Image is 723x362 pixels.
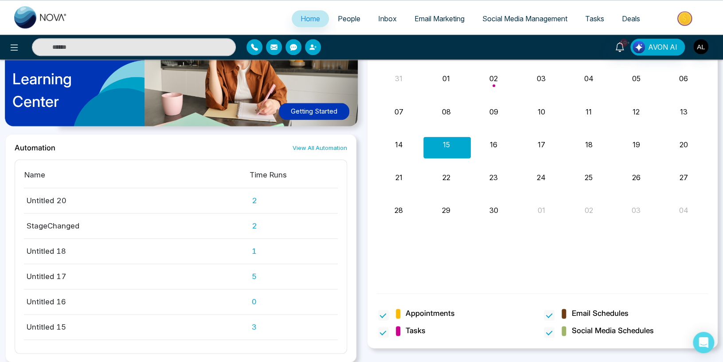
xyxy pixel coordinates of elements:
button: 11 [586,106,592,117]
td: 5 [249,264,338,289]
button: 02 [584,205,593,216]
button: 25 [585,172,593,183]
button: 28 [395,205,403,216]
img: home-learning-center.png [0,4,369,137]
span: Social Media Management [482,14,567,23]
button: 10 [537,106,545,117]
a: View All Automation [293,144,347,152]
span: Inbox [378,14,397,23]
button: 06 [679,73,688,84]
a: Social Media Management [473,10,576,27]
a: People [329,10,369,27]
button: 12 [633,106,640,117]
button: 17 [537,139,545,150]
a: 10+ [609,39,630,54]
td: 2 [249,213,338,239]
td: Untitled 15 [24,315,249,340]
img: Market-place.gif [653,8,718,28]
button: 18 [585,139,592,150]
button: AVON AI [630,39,685,55]
span: Home [301,14,320,23]
button: 20 [680,139,688,150]
span: Social Media Schedules [571,325,653,337]
span: Deals [622,14,640,23]
button: 04 [584,73,593,84]
a: Inbox [369,10,406,27]
img: Nova CRM Logo [14,6,67,28]
td: Untitled 20 [24,188,249,213]
button: 01 [442,73,450,84]
span: Appointments [406,308,455,319]
td: Untitled 16 [24,289,249,315]
a: LearningCenterGetting Started [5,7,356,134]
h2: Automation [15,143,55,152]
button: 14 [395,139,403,150]
span: AVON AI [648,42,677,52]
td: 0 [249,289,338,315]
img: Lead Flow [633,41,645,53]
button: 05 [632,73,640,84]
span: Email Schedules [571,308,628,319]
button: 15 [443,139,450,150]
span: 10+ [620,39,628,47]
button: 09 [489,106,498,117]
td: StageChanged [24,213,249,239]
span: Tasks [406,325,426,337]
th: Name [24,169,249,188]
td: Untitled 17 [24,264,249,289]
button: 03 [632,205,641,216]
img: User Avatar [693,39,708,54]
a: Home [292,10,329,27]
button: 19 [632,139,640,150]
td: 3 [249,315,338,340]
td: 2 [249,188,338,213]
button: 04 [679,205,688,216]
button: 08 [442,106,451,117]
p: Learning Center [12,67,72,113]
button: 13 [680,106,688,117]
a: Tasks [576,10,613,27]
button: 31 [395,73,403,84]
a: Deals [613,10,649,27]
button: 29 [442,205,450,216]
span: Email Marketing [414,14,465,23]
a: Email Marketing [406,10,473,27]
th: Time Runs [249,169,338,188]
td: Untitled 18 [24,239,249,264]
span: Tasks [585,14,604,23]
td: 1 [249,239,338,264]
button: 21 [395,172,403,183]
button: 22 [442,172,450,183]
button: 16 [490,139,497,150]
button: 07 [395,106,403,117]
div: Month View [376,50,709,283]
button: 23 [489,172,498,183]
button: 30 [489,205,498,216]
button: 24 [537,172,546,183]
div: Open Intercom Messenger [693,332,714,353]
button: 03 [537,73,546,84]
button: 27 [680,172,688,183]
button: 26 [632,172,640,183]
button: Getting Started [279,103,349,120]
button: 01 [537,205,545,216]
span: People [338,14,360,23]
